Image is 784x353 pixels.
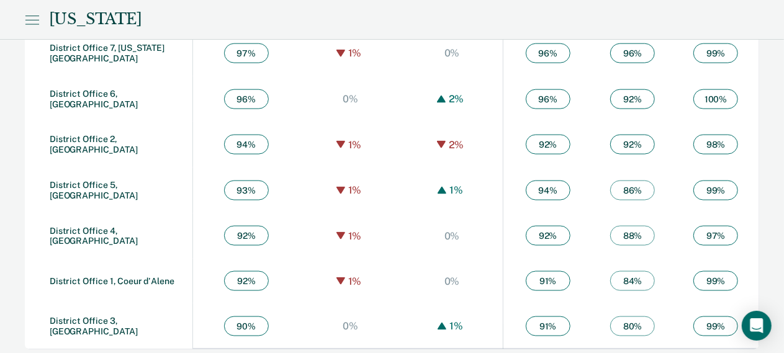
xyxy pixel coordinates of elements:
div: 0% [441,47,463,59]
span: 91 % [526,271,570,291]
span: 93 % [224,181,269,200]
span: 91 % [526,316,570,336]
span: 97 % [693,226,738,246]
span: 100 % [693,89,738,109]
span: 99 % [693,181,738,200]
div: 0% [340,93,361,105]
div: 2% [446,139,467,151]
a: District Office 3, [GEOGRAPHIC_DATA] [50,316,138,336]
span: 92 % [526,135,570,154]
a: District Office 7, [US_STATE][GEOGRAPHIC_DATA] [50,43,164,63]
div: 0% [441,275,463,287]
div: 1% [446,320,466,332]
span: 96 % [526,89,570,109]
div: 1% [446,184,466,196]
div: 1% [345,230,365,242]
span: 96 % [526,43,570,63]
span: 92 % [224,226,269,246]
span: 99 % [693,43,738,63]
a: District Office 1, Coeur d'Alene [50,276,174,286]
span: 99 % [693,271,738,291]
span: 88 % [610,226,655,246]
div: 1% [345,139,365,151]
span: 80 % [610,316,655,336]
div: Open Intercom Messenger [742,311,772,341]
span: 97 % [224,43,269,63]
div: 1% [345,47,365,59]
span: 90 % [224,316,269,336]
span: 92 % [610,135,655,154]
span: 96 % [224,89,269,109]
span: 84 % [610,271,655,291]
span: 92 % [224,271,269,291]
div: [US_STATE] [49,11,142,29]
div: 2% [446,93,467,105]
span: 96 % [610,43,655,63]
span: 99 % [693,316,738,336]
div: 1% [345,275,365,287]
a: District Office 2, [GEOGRAPHIC_DATA] [50,134,138,154]
div: 0% [340,320,361,332]
span: 98 % [693,135,738,154]
span: 94 % [526,181,570,200]
div: 1% [345,184,365,196]
span: 94 % [224,135,269,154]
a: District Office 5, [GEOGRAPHIC_DATA] [50,180,138,200]
span: 92 % [610,89,655,109]
span: 86 % [610,181,655,200]
span: 92 % [526,226,570,246]
div: 0% [441,230,463,242]
a: District Office 6, [GEOGRAPHIC_DATA] [50,89,138,109]
a: District Office 4, [GEOGRAPHIC_DATA] [50,226,138,246]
